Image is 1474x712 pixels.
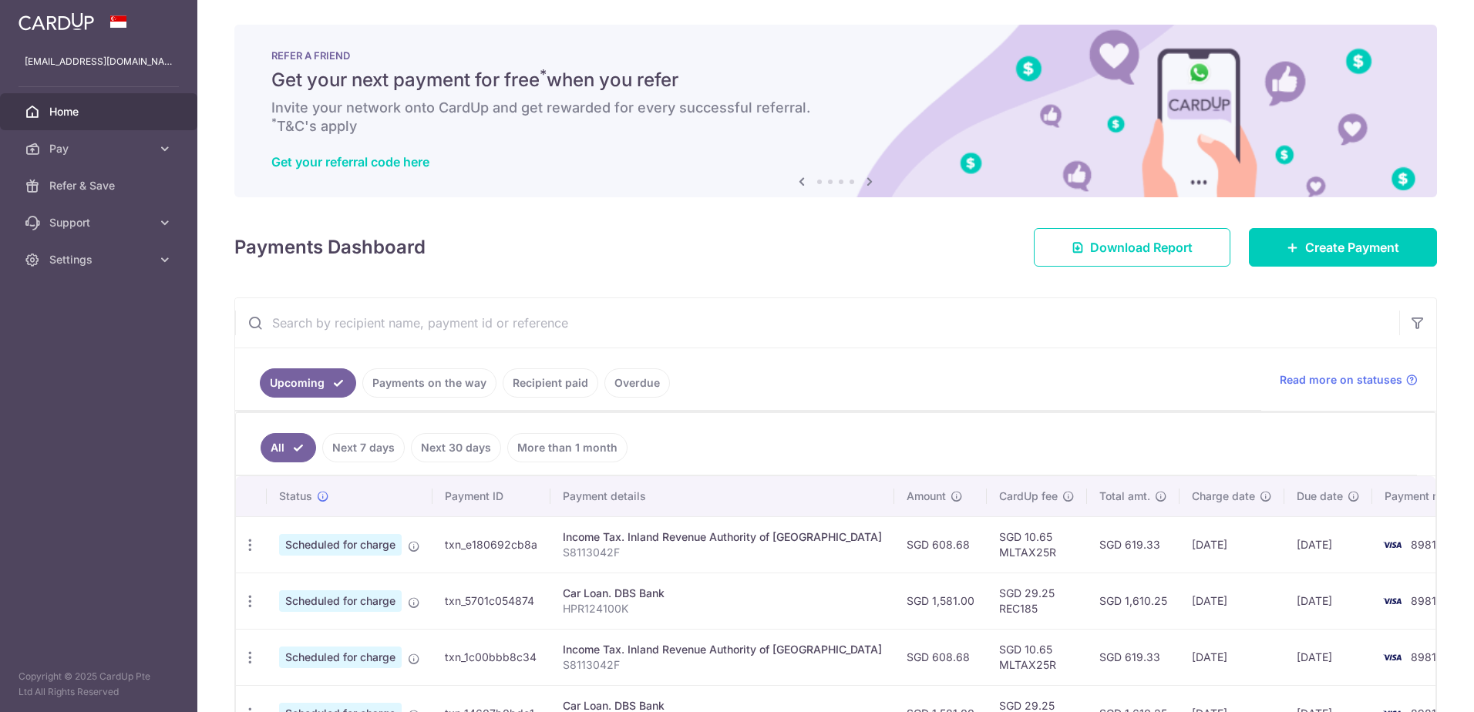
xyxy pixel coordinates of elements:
[1377,536,1408,554] img: Bank Card
[894,573,987,629] td: SGD 1,581.00
[1411,650,1436,663] span: 8981
[999,489,1058,504] span: CardUp fee
[432,629,550,685] td: txn_1c00bbb8c34
[1087,516,1180,573] td: SGD 619.33
[271,49,1400,62] p: REFER A FRIEND
[1090,238,1193,257] span: Download Report
[894,629,987,685] td: SGD 608.68
[234,25,1437,197] img: RAF banner
[1411,594,1436,607] span: 8981
[234,233,426,261] h4: Payments Dashboard
[279,647,402,668] span: Scheduled for charge
[1377,648,1408,667] img: Bank Card
[432,516,550,573] td: txn_e180692cb8a
[1034,228,1230,267] a: Download Report
[1249,228,1437,267] a: Create Payment
[362,368,496,398] a: Payments on the way
[907,489,946,504] span: Amount
[271,154,429,170] a: Get your referral code here
[563,657,882,673] p: S8113042F
[1087,629,1180,685] td: SGD 619.33
[894,516,987,573] td: SGD 608.68
[432,476,550,516] th: Payment ID
[503,368,598,398] a: Recipient paid
[1180,629,1284,685] td: [DATE]
[235,298,1399,348] input: Search by recipient name, payment id or reference
[49,104,151,119] span: Home
[1280,372,1418,388] a: Read more on statuses
[49,178,151,193] span: Refer & Save
[507,433,628,462] a: More than 1 month
[1377,592,1408,610] img: Bank Card
[1375,666,1459,704] iframe: Opens a widget where you can find more information
[279,534,402,556] span: Scheduled for charge
[987,629,1087,685] td: SGD 10.65 MLTAX25R
[49,141,151,156] span: Pay
[279,489,312,504] span: Status
[1180,573,1284,629] td: [DATE]
[604,368,670,398] a: Overdue
[271,99,1400,136] h6: Invite your network onto CardUp and get rewarded for every successful referral. T&C's apply
[1305,238,1399,257] span: Create Payment
[563,586,882,601] div: Car Loan. DBS Bank
[1411,538,1436,551] span: 8981
[1180,516,1284,573] td: [DATE]
[271,68,1400,92] h5: Get your next payment for free when you refer
[1284,573,1372,629] td: [DATE]
[1280,372,1402,388] span: Read more on statuses
[550,476,894,516] th: Payment details
[563,529,882,545] div: Income Tax. Inland Revenue Authority of [GEOGRAPHIC_DATA]
[322,433,405,462] a: Next 7 days
[1087,573,1180,629] td: SGD 1,610.25
[563,642,882,657] div: Income Tax. Inland Revenue Authority of [GEOGRAPHIC_DATA]
[1099,489,1150,504] span: Total amt.
[1192,489,1255,504] span: Charge date
[260,368,356,398] a: Upcoming
[49,252,151,267] span: Settings
[1297,489,1343,504] span: Due date
[49,215,151,230] span: Support
[987,516,1087,573] td: SGD 10.65 MLTAX25R
[987,573,1087,629] td: SGD 29.25 REC185
[279,590,402,612] span: Scheduled for charge
[563,545,882,560] p: S8113042F
[261,433,316,462] a: All
[411,433,501,462] a: Next 30 days
[432,573,550,629] td: txn_5701c054874
[19,12,94,31] img: CardUp
[1284,516,1372,573] td: [DATE]
[25,54,173,69] p: [EMAIL_ADDRESS][DOMAIN_NAME]
[563,601,882,616] p: HPR124100K
[1284,629,1372,685] td: [DATE]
